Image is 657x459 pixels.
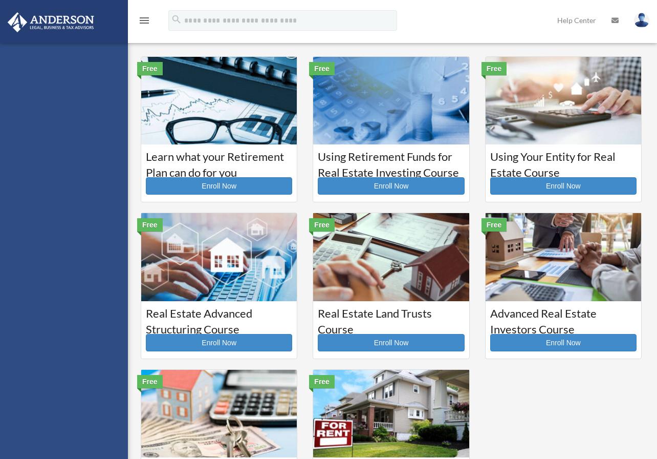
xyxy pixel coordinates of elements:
[309,218,335,232] div: Free
[137,218,163,232] div: Free
[318,177,464,195] a: Enroll Now
[146,334,292,351] a: Enroll Now
[481,218,507,232] div: Free
[146,306,292,331] h3: Real Estate Advanced Structuring Course
[634,13,649,28] img: User Pic
[137,375,163,388] div: Free
[146,177,292,195] a: Enroll Now
[481,62,507,75] div: Free
[146,149,292,175] h3: Learn what your Retirement Plan can do for you
[490,177,637,195] a: Enroll Now
[137,62,163,75] div: Free
[138,18,150,27] a: menu
[309,62,335,75] div: Free
[171,14,182,25] i: search
[309,375,335,388] div: Free
[490,149,637,175] h3: Using Your Entity for Real Estate Course
[138,14,150,27] i: menu
[490,306,637,331] h3: Advanced Real Estate Investors Course
[318,306,464,331] h3: Real Estate Land Trusts Course
[5,12,97,32] img: Anderson Advisors Platinum Portal
[490,334,637,351] a: Enroll Now
[318,149,464,175] h3: Using Retirement Funds for Real Estate Investing Course
[318,334,464,351] a: Enroll Now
